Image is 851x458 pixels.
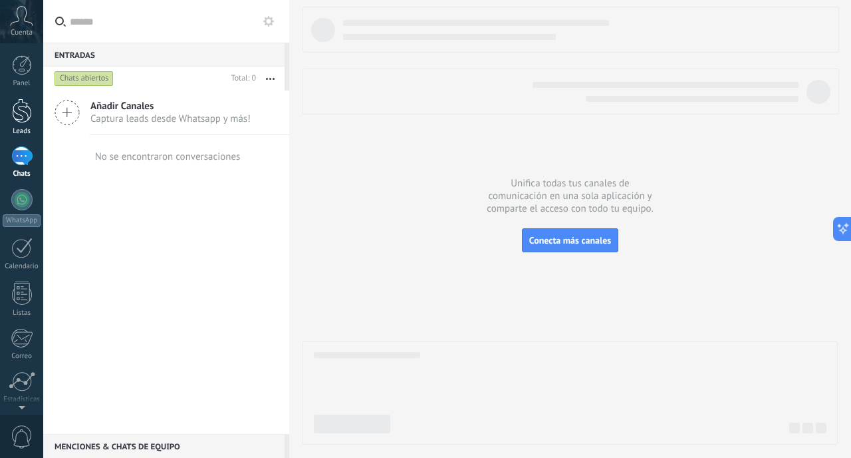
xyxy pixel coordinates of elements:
div: Chats abiertos [55,71,114,87]
div: Panel [3,79,41,88]
span: Conecta más canales [529,234,611,246]
span: Cuenta [11,29,33,37]
div: Entradas [43,43,285,67]
div: Correo [3,352,41,361]
div: Leads [3,127,41,136]
div: Listas [3,309,41,318]
span: Captura leads desde Whatsapp y más! [90,113,251,125]
div: Menciones & Chats de equipo [43,434,285,458]
div: WhatsApp [3,214,41,227]
div: No se encontraron conversaciones [95,150,241,163]
span: Añadir Canales [90,100,251,113]
button: Conecta más canales [522,228,618,252]
button: Más [256,67,285,91]
div: Calendario [3,262,41,271]
div: Total: 0 [226,72,256,85]
div: Chats [3,170,41,178]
